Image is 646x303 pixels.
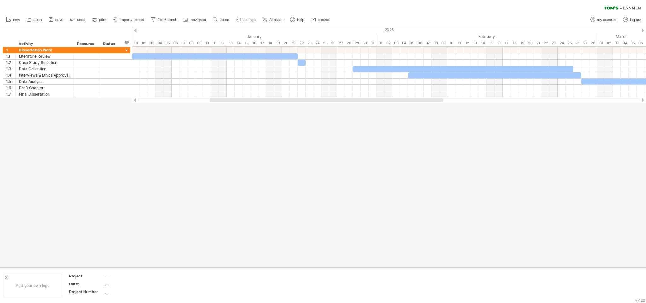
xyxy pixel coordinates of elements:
div: Wednesday, 5 March 2025 [629,40,637,46]
div: Add your own logo [3,274,62,297]
div: Saturday, 25 January 2025 [321,40,329,46]
div: Activity [19,41,70,47]
div: Thursday, 6 March 2025 [637,40,644,46]
span: print [99,18,106,22]
div: .... [105,273,158,279]
div: Sunday, 26 January 2025 [329,40,337,46]
div: Interviews & Ethics Approval [19,72,71,78]
div: Saturday, 18 January 2025 [266,40,274,46]
a: settings [234,16,258,24]
a: AI assist [261,16,285,24]
div: Monday, 20 January 2025 [282,40,290,46]
span: filter/search [158,18,177,22]
div: Saturday, 8 February 2025 [432,40,439,46]
div: Saturday, 1 March 2025 [597,40,605,46]
div: Friday, 24 January 2025 [313,40,321,46]
span: navigator [191,18,206,22]
a: open [25,16,44,24]
div: .... [105,289,158,294]
div: Wednesday, 29 January 2025 [353,40,361,46]
span: new [13,18,20,22]
span: undo [77,18,85,22]
span: zoom [220,18,229,22]
span: open [33,18,42,22]
div: Final Dissertation [19,91,71,97]
div: Friday, 17 January 2025 [258,40,266,46]
div: Draft Chapters [19,85,71,91]
div: 1.2 [6,60,15,66]
div: February 2025 [376,33,597,40]
div: 1.5 [6,79,15,84]
div: Friday, 14 February 2025 [479,40,487,46]
div: Wednesday, 15 January 2025 [242,40,250,46]
div: Monday, 10 February 2025 [447,40,455,46]
div: Saturday, 15 February 2025 [487,40,495,46]
div: Tuesday, 28 January 2025 [345,40,353,46]
div: Monday, 27 January 2025 [337,40,345,46]
div: Wednesday, 26 February 2025 [573,40,581,46]
div: 1.3 [6,66,15,72]
div: Sunday, 2 March 2025 [605,40,613,46]
div: Friday, 21 February 2025 [534,40,542,46]
div: Tuesday, 21 January 2025 [290,40,298,46]
div: Saturday, 11 January 2025 [211,40,219,46]
div: Thursday, 9 January 2025 [195,40,203,46]
a: new [4,16,22,24]
span: import / export [120,18,144,22]
a: filter/search [149,16,179,24]
a: zoom [211,16,231,24]
div: Sunday, 16 February 2025 [495,40,503,46]
div: Dissertation Work [19,47,71,53]
div: Thursday, 6 February 2025 [416,40,424,46]
a: contact [309,16,332,24]
div: January 2025 [132,33,376,40]
div: Thursday, 23 January 2025 [306,40,313,46]
div: Case Study Selection [19,60,71,66]
div: Tuesday, 25 February 2025 [566,40,573,46]
a: my account [589,16,618,24]
span: help [297,18,304,22]
div: Thursday, 27 February 2025 [581,40,589,46]
div: Sunday, 9 February 2025 [439,40,447,46]
a: save [47,16,65,24]
span: save [55,18,63,22]
div: Monday, 24 February 2025 [558,40,566,46]
div: Sunday, 12 January 2025 [219,40,227,46]
div: Thursday, 16 January 2025 [250,40,258,46]
a: help [288,16,306,24]
div: Wednesday, 22 January 2025 [298,40,306,46]
div: 1 [6,47,15,53]
div: Friday, 10 January 2025 [203,40,211,46]
div: Wednesday, 12 February 2025 [463,40,471,46]
div: 1.4 [6,72,15,78]
div: Monday, 6 January 2025 [172,40,179,46]
div: Saturday, 4 January 2025 [156,40,164,46]
div: Sunday, 2 February 2025 [384,40,392,46]
a: undo [68,16,87,24]
div: Wednesday, 1 January 2025 [132,40,140,46]
div: Resource [77,41,96,47]
div: Thursday, 13 February 2025 [471,40,479,46]
div: Monday, 17 February 2025 [503,40,510,46]
span: contact [318,18,330,22]
div: Project Number [69,289,104,294]
div: Thursday, 30 January 2025 [361,40,369,46]
span: log out [630,18,641,22]
div: .... [105,281,158,287]
div: Friday, 28 February 2025 [589,40,597,46]
div: Thursday, 20 February 2025 [526,40,534,46]
div: Saturday, 22 February 2025 [542,40,550,46]
div: Tuesday, 4 March 2025 [621,40,629,46]
div: Tuesday, 14 January 2025 [235,40,242,46]
div: 1.1 [6,53,15,59]
span: settings [243,18,256,22]
div: Project: [69,273,104,279]
div: Sunday, 23 February 2025 [550,40,558,46]
a: navigator [182,16,208,24]
a: print [90,16,108,24]
div: Monday, 3 February 2025 [392,40,400,46]
div: Tuesday, 7 January 2025 [179,40,187,46]
div: Monday, 3 March 2025 [613,40,621,46]
div: Tuesday, 11 February 2025 [455,40,463,46]
div: Sunday, 19 January 2025 [274,40,282,46]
